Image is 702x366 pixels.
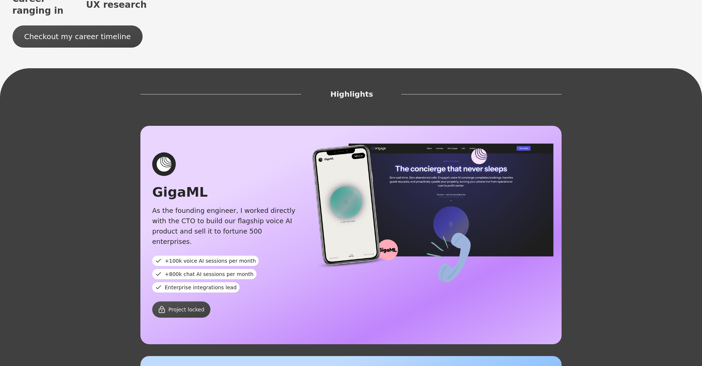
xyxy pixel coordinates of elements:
[168,306,205,313] span: Project locked
[331,89,372,99] span: Highlights
[165,284,237,291] span: Enterprise integrations lead
[152,301,210,318] button: Project locked
[165,270,254,278] span: +800k chat AI sessions per month
[152,185,208,200] div: GigaML
[13,25,143,48] button: Checkout my career timeline
[152,206,297,247] div: As the founding engineer, I worked directly with the CTO to build our flagship voice AI product a...
[165,257,256,265] span: +100k voice AI sessions per month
